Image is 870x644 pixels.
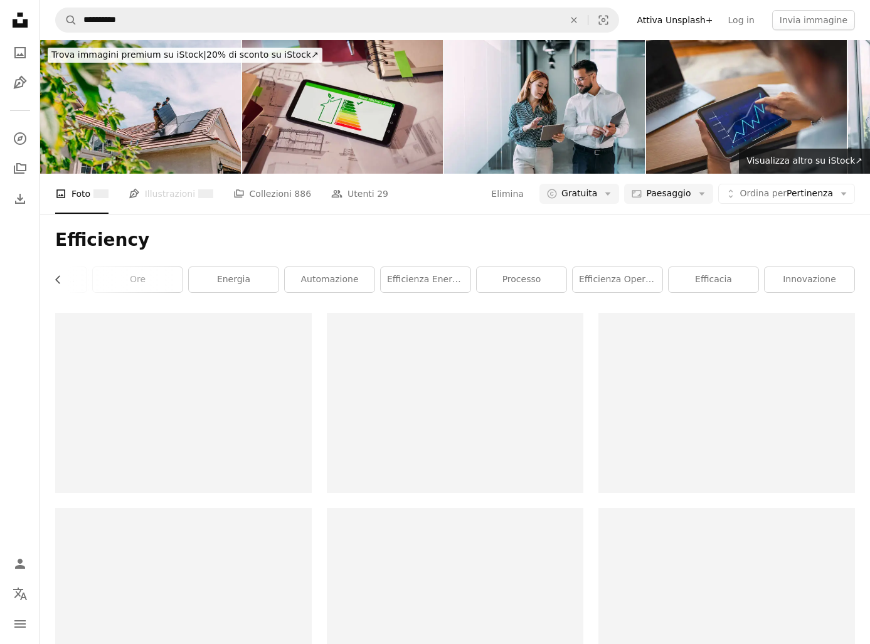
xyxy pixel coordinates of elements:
[8,611,33,636] button: Menu
[669,267,758,292] a: efficacia
[721,10,762,30] a: Log in
[588,8,618,32] button: Ricerca visiva
[40,40,330,70] a: Trova immagini premium su iStock|20% di sconto su iStock↗
[740,188,787,198] span: Ordina per
[381,267,470,292] a: Efficienza energetica
[233,174,312,214] a: Collezioni 886
[772,10,855,30] button: Invia immagine
[624,184,713,204] button: Paesaggio
[55,229,855,251] h1: Efficiency
[93,267,183,292] a: Ore
[55,267,70,292] button: scorri la lista a sinistra
[8,581,33,606] button: Lingua
[8,186,33,211] a: Cronologia download
[8,156,33,181] a: Collezioni
[746,156,862,166] span: Visualizza altro su iStock ↗
[8,8,33,35] a: Home — Unsplash
[377,187,388,201] span: 29
[40,40,241,174] img: Go Green: giovani proprietari di case che installano pannelli solari su una casa suburbana degli ...
[539,184,620,204] button: Gratuita
[8,70,33,95] a: Illustrazioni
[8,126,33,151] a: Esplora
[56,8,77,32] button: Cerca su Unsplash
[8,40,33,65] a: Foto
[477,267,566,292] a: processo
[8,551,33,576] a: Accedi / Registrati
[331,174,388,214] a: Utenti 29
[294,187,311,201] span: 886
[629,10,720,30] a: Attiva Unsplash+
[646,40,847,174] img: Uomo maturo che analizza i dati finanziari sul tablet a casa
[242,40,443,174] img: App mobile per l'efficienza energetica sullo schermo. Primo piano del dettaglio della valutazione...
[739,149,870,174] a: Visualizza altro su iStock↗
[444,40,645,174] img: Making decision on the move
[646,187,691,200] span: Paesaggio
[573,267,662,292] a: efficienza operativa
[285,267,374,292] a: automazione
[491,184,524,204] button: Elimina
[765,267,854,292] a: innovazione
[189,267,279,292] a: energia
[48,48,322,63] div: 20% di sconto su iStock ↗
[561,187,598,200] span: Gratuita
[718,184,855,204] button: Ordina perPertinenza
[560,8,588,32] button: Elimina
[51,50,206,60] span: Trova immagini premium su iStock |
[55,8,619,33] form: Trova visual in tutto il sito
[129,174,213,214] a: Illustrazioni
[740,187,833,200] span: Pertinenza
